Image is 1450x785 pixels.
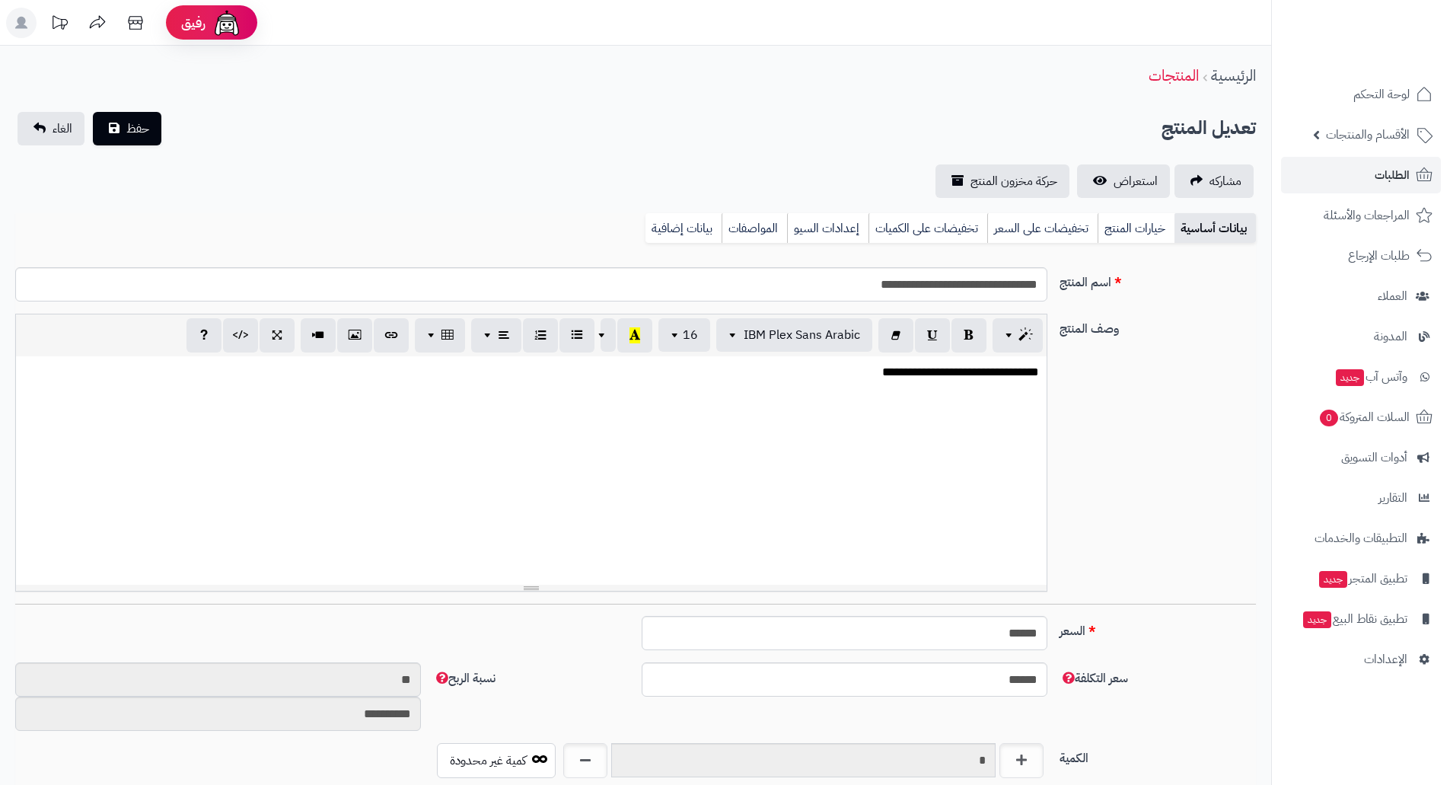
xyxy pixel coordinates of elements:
[1378,286,1407,307] span: العملاء
[722,213,787,244] a: المواصفات
[1281,76,1441,113] a: لوحة التحكم
[645,213,722,244] a: بيانات إضافية
[1281,157,1441,193] a: الطلبات
[1162,113,1256,144] h2: تعديل المنتج
[1318,407,1410,428] span: السلات المتروكة
[1319,409,1339,427] span: 0
[1346,11,1436,43] img: logo-2.png
[1098,213,1174,244] a: خيارات المنتج
[1281,560,1441,597] a: تطبيق المتجرجديد
[1374,326,1407,347] span: المدونة
[1281,318,1441,355] a: المدونة
[1336,369,1364,386] span: جديد
[1319,571,1347,588] span: جديد
[1324,205,1410,226] span: المراجعات والأسئلة
[1326,124,1410,145] span: الأقسام والمنتجات
[1077,164,1170,198] a: استعراض
[1060,669,1128,688] span: سعر التكلفة
[1281,197,1441,234] a: المراجعات والأسئلة
[658,318,710,352] button: 16
[1281,520,1441,557] a: التطبيقات والخدمات
[1341,447,1407,468] span: أدوات التسويق
[868,213,987,244] a: تخفيضات على الكميات
[1149,64,1199,87] a: المنتجات
[1375,164,1410,186] span: الطلبات
[40,8,78,42] a: تحديثات المنصة
[1334,366,1407,388] span: وآتس آب
[1281,278,1441,314] a: العملاء
[1378,487,1407,509] span: التقارير
[1303,611,1331,628] span: جديد
[1053,616,1262,640] label: السعر
[433,669,496,688] span: نسبة الربح
[1053,743,1262,767] label: الكمية
[787,213,868,244] a: إعدادات السيو
[1281,238,1441,274] a: طلبات الإرجاع
[1281,439,1441,476] a: أدوات التسويق
[1302,608,1407,630] span: تطبيق نقاط البيع
[1281,641,1441,678] a: الإعدادات
[1364,649,1407,670] span: الإعدادات
[1174,164,1254,198] a: مشاركه
[1114,172,1158,190] span: استعراض
[970,172,1057,190] span: حركة مخزون المنتج
[744,326,860,344] span: IBM Plex Sans Arabic
[1348,245,1410,266] span: طلبات الإرجاع
[1209,172,1241,190] span: مشاركه
[1174,213,1256,244] a: بيانات أساسية
[1281,601,1441,637] a: تطبيق نقاط البيعجديد
[1315,528,1407,549] span: التطبيقات والخدمات
[1318,568,1407,589] span: تطبيق المتجر
[1281,399,1441,436] a: السلات المتروكة0
[935,164,1069,198] a: حركة مخزون المنتج
[53,120,72,138] span: الغاء
[18,112,84,145] a: الغاء
[1281,359,1441,395] a: وآتس آبجديد
[1353,84,1410,105] span: لوحة التحكم
[987,213,1098,244] a: تخفيضات على السعر
[1053,267,1262,292] label: اسم المنتج
[1211,64,1256,87] a: الرئيسية
[93,112,161,145] button: حفظ
[1053,314,1262,338] label: وصف المنتج
[212,8,242,38] img: ai-face.png
[181,14,206,32] span: رفيق
[126,120,149,138] span: حفظ
[1281,480,1441,516] a: التقارير
[683,326,698,344] span: 16
[716,318,872,352] button: IBM Plex Sans Arabic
